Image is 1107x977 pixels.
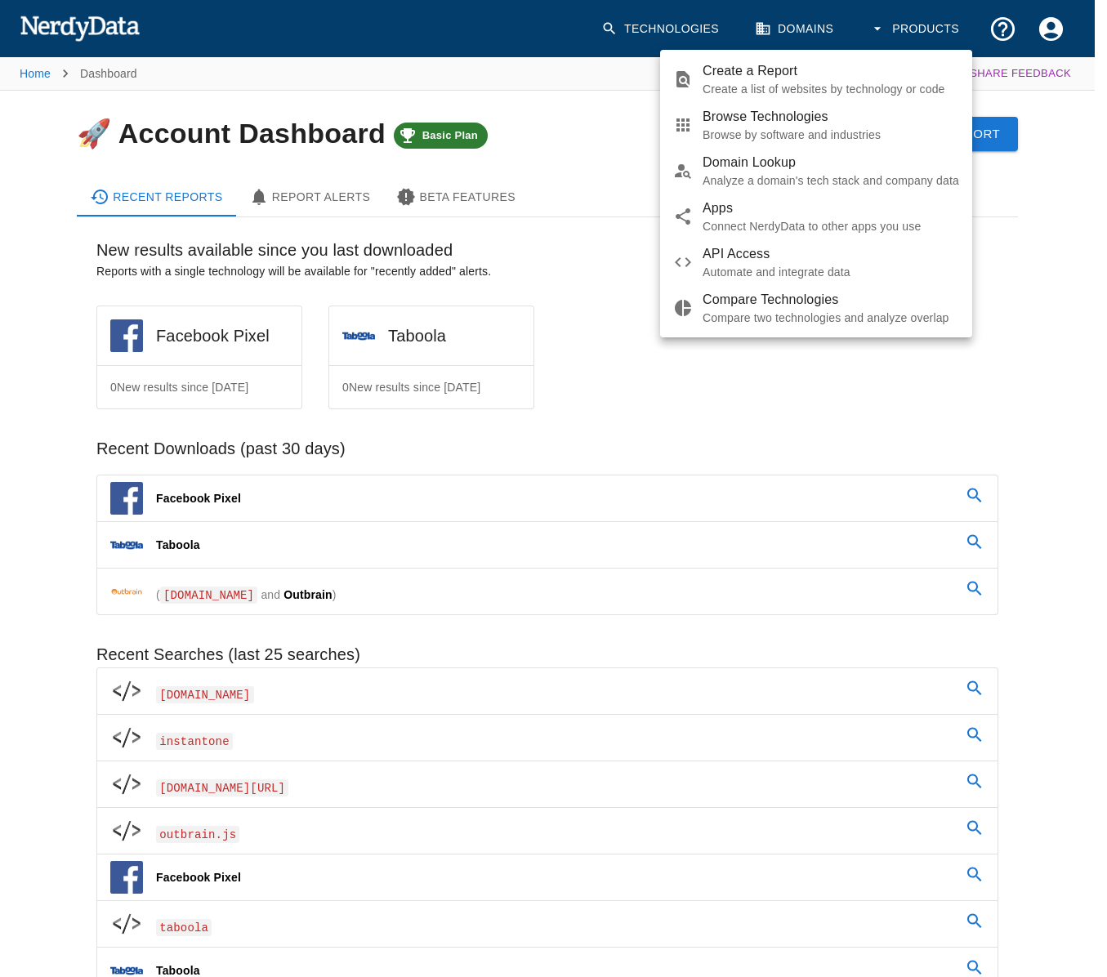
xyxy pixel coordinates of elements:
[703,264,959,280] p: Automate and integrate data
[703,244,959,264] span: API Access
[703,107,959,127] span: Browse Technologies
[703,81,959,97] p: Create a list of websites by technology or code
[703,218,959,234] p: Connect NerdyData to other apps you use
[703,310,959,326] p: Compare two technologies and analyze overlap
[703,153,959,172] span: Domain Lookup
[703,290,959,310] span: Compare Technologies
[703,61,959,81] span: Create a Report
[703,199,959,218] span: Apps
[703,127,959,143] p: Browse by software and industries
[703,172,959,189] p: Analyze a domain's tech stack and company data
